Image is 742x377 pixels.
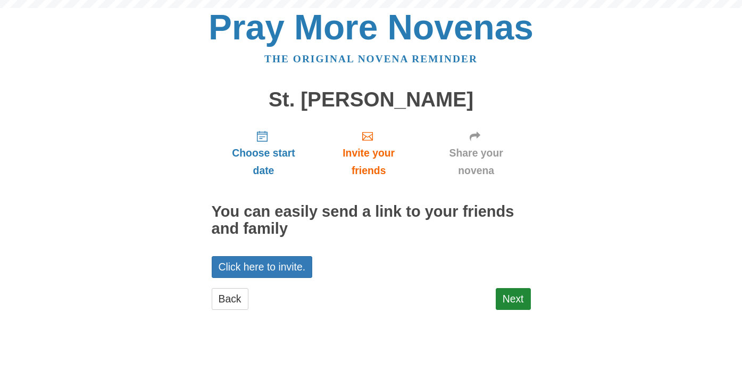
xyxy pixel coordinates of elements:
a: Choose start date [212,121,316,185]
a: Next [496,288,531,310]
a: The original novena reminder [264,53,478,64]
span: Invite your friends [326,144,411,179]
a: Invite your friends [315,121,421,185]
a: Back [212,288,248,310]
h1: St. [PERSON_NAME] [212,88,531,111]
a: Click here to invite. [212,256,313,278]
span: Share your novena [432,144,520,179]
span: Choose start date [222,144,305,179]
a: Share your novena [422,121,531,185]
a: Pray More Novenas [209,7,533,47]
h2: You can easily send a link to your friends and family [212,203,531,237]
